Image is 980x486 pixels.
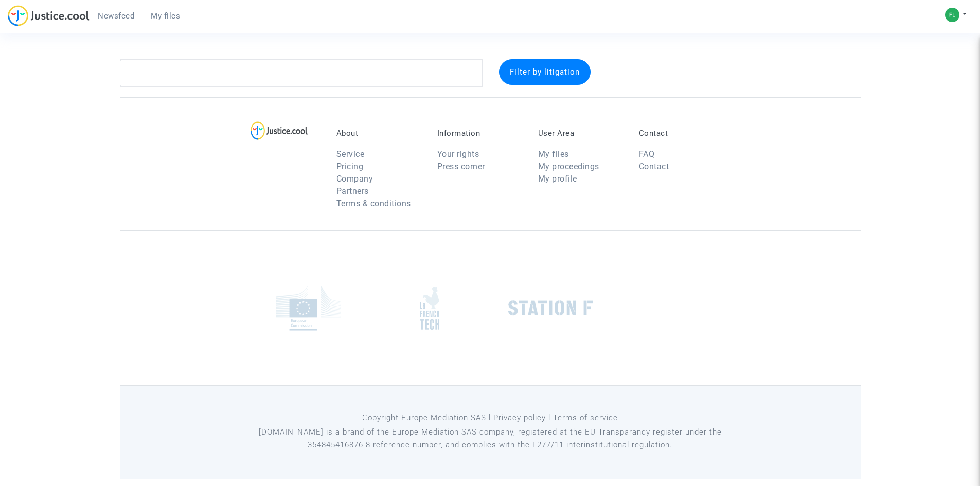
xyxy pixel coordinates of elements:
a: My files [538,149,569,159]
p: Contact [639,129,724,138]
p: [DOMAIN_NAME] is a brand of the Europe Mediation SAS company, registered at the EU Transparancy r... [256,426,724,452]
img: logo-lg.svg [251,121,308,140]
a: FAQ [639,149,655,159]
p: About [336,129,422,138]
a: Contact [639,161,669,171]
a: My profile [538,174,577,184]
p: Copyright Europe Mediation SAS l Privacy policy l Terms of service [256,411,724,424]
span: My files [151,11,180,21]
span: Filter by litigation [510,67,580,77]
a: Partners [336,186,369,196]
a: Terms & conditions [336,199,411,208]
a: My proceedings [538,161,599,171]
img: europe_commision.png [276,286,341,331]
p: Information [437,129,523,138]
a: Service [336,149,365,159]
a: Newsfeed [90,8,142,24]
img: french_tech.png [420,286,439,330]
img: jc-logo.svg [8,5,90,26]
img: stationf.png [508,300,593,316]
a: My files [142,8,188,24]
a: Pricing [336,161,364,171]
a: Company [336,174,373,184]
span: Newsfeed [98,11,134,21]
a: Your rights [437,149,479,159]
p: User Area [538,129,623,138]
img: 27626d57a3ba4a5b969f53e3f2c8e71c [945,8,959,22]
a: Press corner [437,161,485,171]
